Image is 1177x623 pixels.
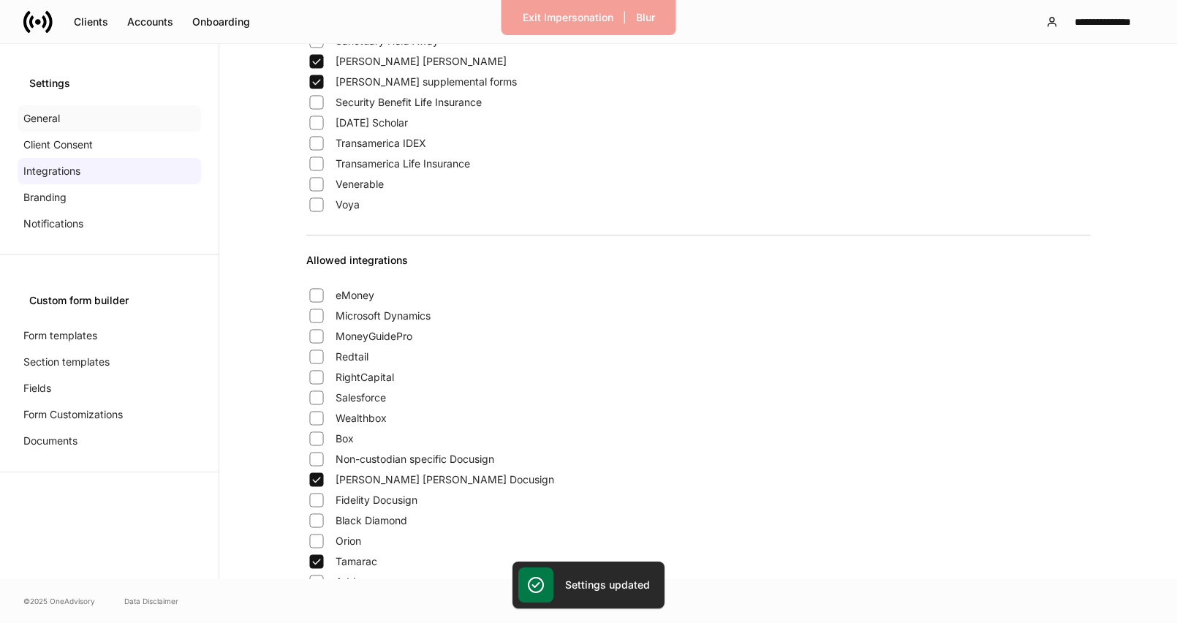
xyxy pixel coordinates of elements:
[18,401,201,428] a: Form Customizations
[23,328,97,343] p: Form templates
[18,211,201,237] a: Notifications
[336,95,482,110] span: Security Benefit Life Insurance
[513,6,623,29] button: Exit Impersonation
[23,355,110,369] p: Section templates
[18,322,201,349] a: Form templates
[18,158,201,184] a: Integrations
[18,184,201,211] a: Branding
[336,54,507,69] span: [PERSON_NAME] [PERSON_NAME]
[336,116,408,130] span: [DATE] Scholar
[336,370,394,385] span: RightCapital
[118,10,183,34] button: Accounts
[23,434,77,448] p: Documents
[18,375,201,401] a: Fields
[23,216,83,231] p: Notifications
[336,390,386,405] span: Salesforce
[74,17,108,27] div: Clients
[306,253,1090,285] div: Allowed integrations
[29,293,189,308] div: Custom form builder
[23,381,51,396] p: Fields
[336,177,384,192] span: Venerable
[636,12,655,23] div: Blur
[18,349,201,375] a: Section templates
[336,554,377,569] span: Tamarac
[336,309,431,323] span: Microsoft Dynamics
[336,411,387,426] span: Wealthbox
[336,431,354,446] span: Box
[336,452,494,467] span: Non-custodian specific Docusign
[23,407,123,422] p: Form Customizations
[336,288,374,303] span: eMoney
[336,350,368,364] span: Redtail
[523,12,613,23] div: Exit Impersonation
[18,428,201,454] a: Documents
[23,164,80,178] p: Integrations
[565,578,650,592] h5: Settings updated
[336,75,517,89] span: [PERSON_NAME] supplemental forms
[64,10,118,34] button: Clients
[124,595,178,607] a: Data Disclaimer
[29,76,189,91] div: Settings
[336,534,361,548] span: Orion
[336,513,407,528] span: Black Diamond
[336,493,417,507] span: Fidelity Docusign
[23,190,67,205] p: Branding
[23,137,93,152] p: Client Consent
[192,17,250,27] div: Onboarding
[336,329,412,344] span: MoneyGuidePro
[23,595,95,607] span: © 2025 OneAdvisory
[336,197,360,212] span: Voya
[336,472,554,487] span: [PERSON_NAME] [PERSON_NAME] Docusign
[336,156,470,171] span: Transamerica Life Insurance
[127,17,173,27] div: Accounts
[336,136,426,151] span: Transamerica IDEX
[627,6,665,29] button: Blur
[183,10,260,34] button: Onboarding
[18,132,201,158] a: Client Consent
[336,575,378,589] span: Addepar
[18,105,201,132] a: General
[23,111,60,126] p: General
